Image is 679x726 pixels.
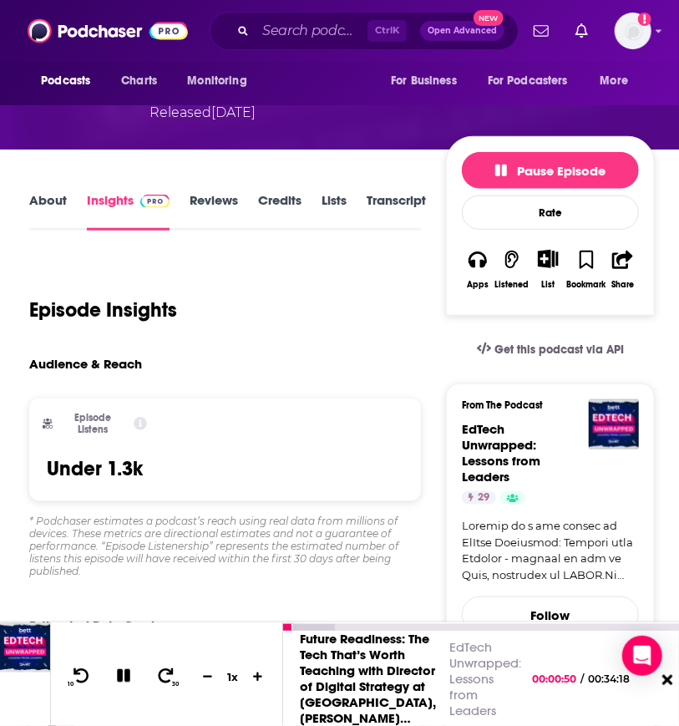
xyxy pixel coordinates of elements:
button: 10 [64,667,96,688]
h2: Episode Listens [59,412,126,435]
button: open menu [29,65,112,97]
div: Apps [467,280,489,290]
input: Search podcasts, credits, & more... [256,18,367,44]
div: Open Intercom Messenger [622,636,662,676]
h3: Audience & Reach [29,356,142,372]
span: Get this podcast via API [494,343,624,357]
div: 1 x [219,670,247,683]
button: Listened [494,239,530,300]
a: Loremip do s ame consec ad ElItse Doeiusmod: Tempori utla Etdolor - magnaal en adm ve Quis, nostr... [462,518,639,583]
span: New [474,10,504,26]
a: Get this podcast via API [464,329,637,370]
button: open menu [589,65,650,97]
span: Charts [121,69,157,93]
span: Podcasts [41,69,90,93]
span: More [600,69,629,93]
div: Released [DATE] [149,103,256,123]
button: Open AdvancedNew [420,21,504,41]
span: 00:34:18 [584,673,646,685]
a: 29 [462,491,496,505]
div: Bookmark [567,280,606,290]
button: Show profile menu [615,13,651,49]
span: For Podcasters [488,69,568,93]
a: EdTech Unwrapped: Lessons from Leaders [449,639,521,718]
div: Show More ButtonList [530,239,566,300]
a: About [29,192,67,231]
button: Show More Button [531,250,565,268]
button: Apps [462,239,494,300]
a: Credits [258,192,301,231]
a: InsightsPodchaser Pro [87,192,170,231]
a: Transcript [367,192,426,231]
button: Follow [462,597,639,633]
div: Search podcasts, credits, & more... [210,12,519,50]
span: Estimated Rate Card [29,617,155,633]
span: Monitoring [187,69,246,93]
a: Show notifications dropdown [527,17,555,45]
span: 00:00:50 [532,673,580,685]
span: 30 [173,681,180,688]
div: * Podchaser estimates a podcast’s reach using real data from millions of devices. These metrics a... [29,515,421,577]
span: / [580,673,584,685]
img: Podchaser Pro [140,195,170,208]
svg: Add a profile image [638,13,651,26]
span: 10 [68,681,73,688]
a: Lists [322,192,347,231]
button: open menu [379,65,478,97]
h3: From The Podcast [462,399,626,411]
img: Podchaser - Follow, Share and Rate Podcasts [28,15,188,47]
span: Pause Episode [495,163,606,179]
img: User Profile [615,13,651,49]
span: Logged in as RobinBectel [615,13,651,49]
div: List [541,279,555,290]
button: Pause Episode [462,152,639,189]
h1: Episode Insights [29,297,177,322]
div: Listened [495,280,530,290]
button: Bookmark [566,239,607,300]
h3: Under 1.3k [47,456,143,481]
a: Show notifications dropdown [569,17,595,45]
a: Future Readiness: The Tech That’s Worth Teaching with Director of Digital Strategy at [GEOGRAPHIC... [300,631,436,726]
button: open menu [175,65,268,97]
img: EdTech Unwrapped: Lessons from Leaders [589,399,639,449]
button: Share [607,239,639,300]
span: Open Advanced [428,27,497,35]
a: Reviews [190,192,238,231]
div: Share [611,280,634,290]
div: Rate [462,195,639,230]
span: For Business [391,69,457,93]
span: 29 [478,490,489,506]
button: 30 [151,667,183,688]
a: Charts [110,65,167,97]
button: open menu [477,65,592,97]
span: Ctrl K [367,20,407,42]
a: EdTech Unwrapped: Lessons from Leaders [462,421,540,485]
